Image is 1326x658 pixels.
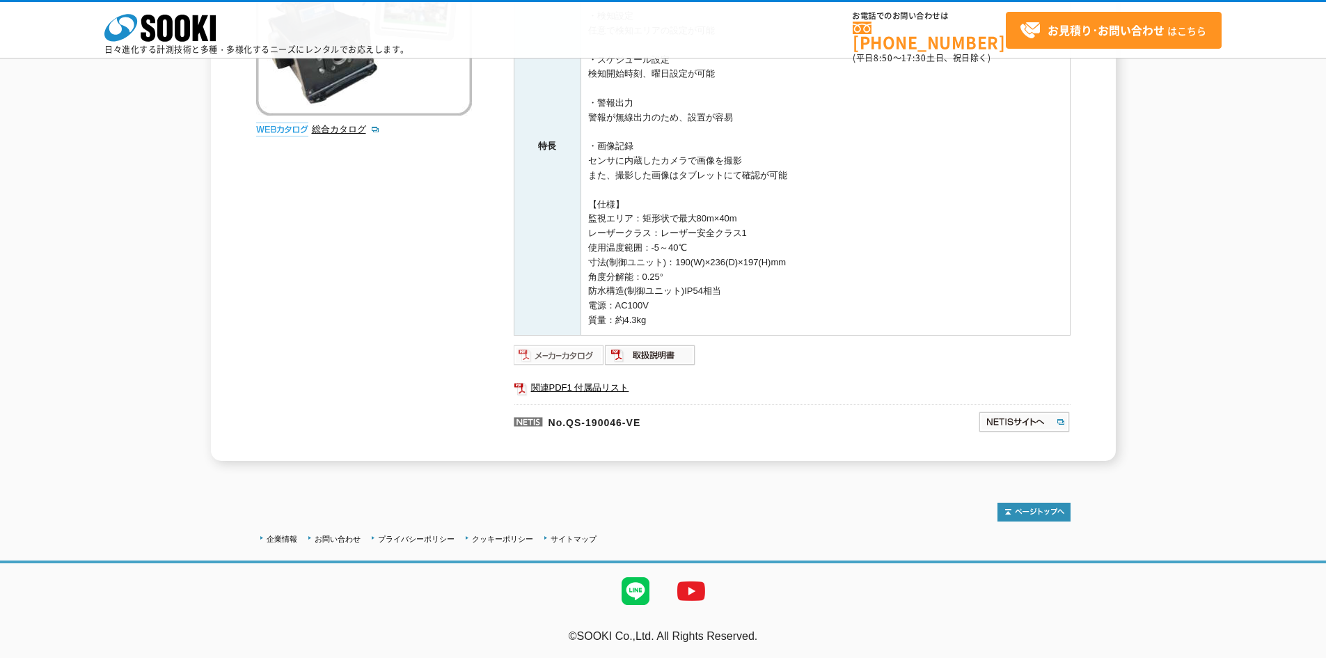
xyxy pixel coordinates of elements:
a: クッキーポリシー [472,535,533,543]
a: 関連PDF1 付属品リスト [514,379,1071,397]
img: webカタログ [256,123,308,136]
span: (平日 ～ 土日、祝日除く) [853,52,990,64]
span: はこちら [1020,20,1206,41]
a: お問い合わせ [315,535,361,543]
a: メーカーカタログ [514,353,605,363]
a: テストMail [1272,644,1326,656]
a: 総合カタログ [312,124,380,134]
img: YouTube [663,563,719,619]
img: NETISサイトへ [978,411,1071,433]
a: 企業情報 [267,535,297,543]
img: 取扱説明書 [605,344,696,366]
a: [PHONE_NUMBER] [853,22,1006,50]
a: サイトマップ [551,535,597,543]
img: トップページへ [997,503,1071,522]
a: お見積り･お問い合わせはこちら [1006,12,1222,49]
strong: お見積り･お問い合わせ [1048,22,1165,38]
p: 日々進化する計測技術と多種・多様化するニーズにレンタルでお応えします。 [104,45,409,54]
span: 8:50 [874,52,893,64]
span: 17:30 [901,52,926,64]
a: プライバシーポリシー [378,535,455,543]
img: LINE [608,563,663,619]
span: お電話でのお問い合わせは [853,12,1006,20]
img: メーカーカタログ [514,344,605,366]
p: No.QS-190046-VE [514,404,844,437]
a: 取扱説明書 [605,353,696,363]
